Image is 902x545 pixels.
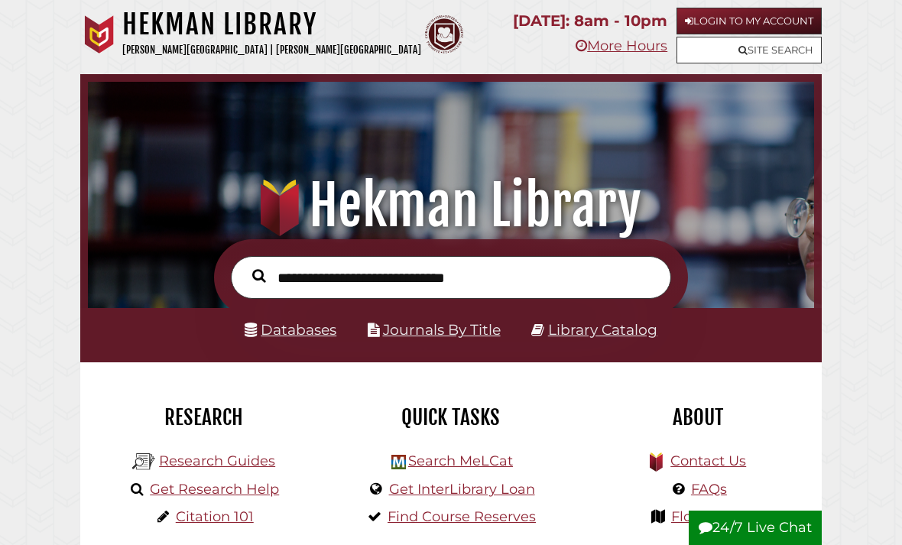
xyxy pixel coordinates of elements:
[513,8,667,34] p: [DATE]: 8am - 10pm
[339,404,563,430] h2: Quick Tasks
[132,450,155,473] img: Hekman Library Logo
[252,269,266,284] i: Search
[122,8,421,41] h1: Hekman Library
[389,481,535,498] a: Get InterLibrary Loan
[408,453,513,469] a: Search MeLCat
[102,172,801,239] h1: Hekman Library
[388,508,536,525] a: Find Course Reserves
[670,453,746,469] a: Contact Us
[425,15,463,54] img: Calvin Theological Seminary
[245,321,336,339] a: Databases
[176,508,254,525] a: Citation 101
[159,453,275,469] a: Research Guides
[671,508,747,525] a: Floor Maps
[576,37,667,54] a: More Hours
[691,481,727,498] a: FAQs
[586,404,810,430] h2: About
[391,455,406,469] img: Hekman Library Logo
[548,321,657,339] a: Library Catalog
[245,266,274,287] button: Search
[80,15,118,54] img: Calvin University
[383,321,501,339] a: Journals By Title
[676,8,822,34] a: Login to My Account
[92,404,316,430] h2: Research
[676,37,822,63] a: Site Search
[150,481,279,498] a: Get Research Help
[122,41,421,59] p: [PERSON_NAME][GEOGRAPHIC_DATA] | [PERSON_NAME][GEOGRAPHIC_DATA]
